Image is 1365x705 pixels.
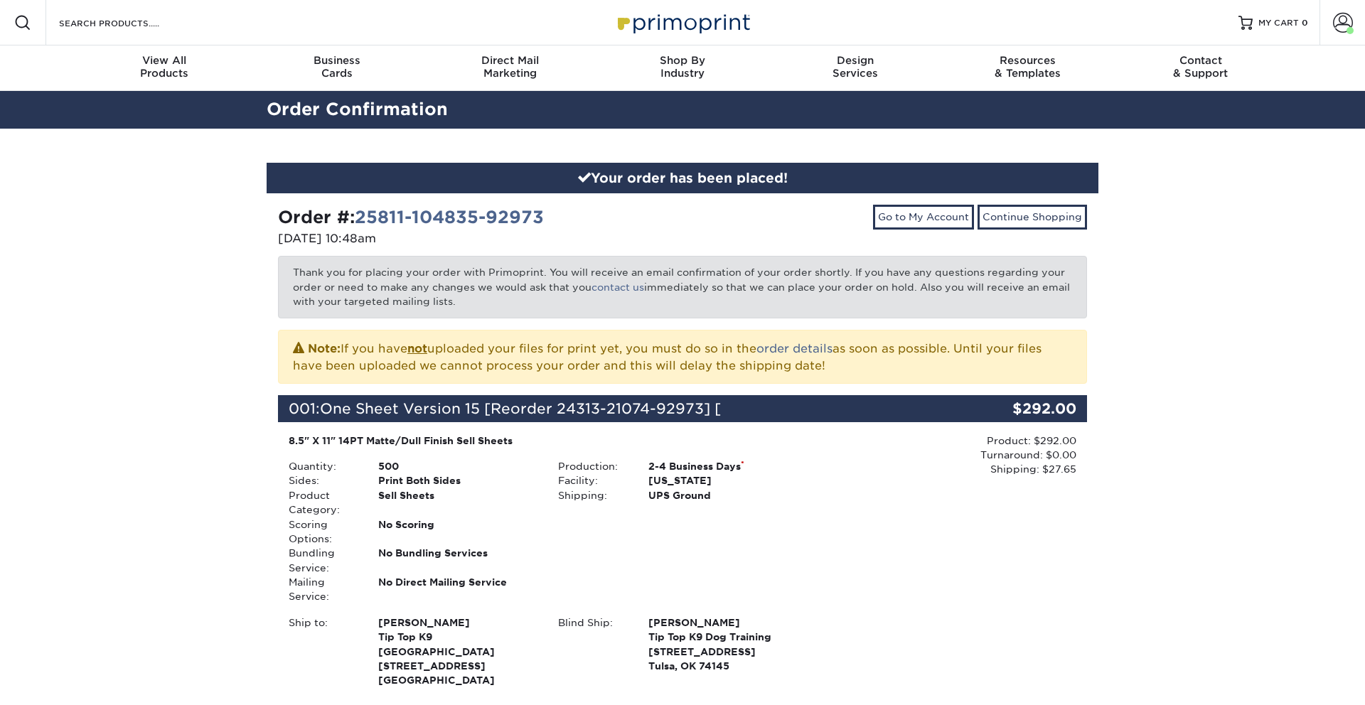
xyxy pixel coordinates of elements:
div: & Support [1114,54,1287,80]
span: 0 [1302,18,1308,28]
div: UPS Ground [638,488,818,502]
div: Industry [596,54,769,80]
a: Shop ByIndustry [596,45,769,91]
span: Contact [1114,54,1287,67]
div: 2-4 Business Days [638,459,818,473]
span: [STREET_ADDRESS] [648,645,807,659]
a: Continue Shopping [978,205,1087,229]
a: contact us [591,281,644,293]
div: No Scoring [368,517,547,547]
div: No Bundling Services [368,546,547,575]
input: SEARCH PRODUCTS..... [58,14,196,31]
div: Blind Ship: [547,615,637,674]
span: Design [769,54,941,67]
div: Print Both Sides [368,473,547,488]
a: Direct MailMarketing [424,45,596,91]
strong: Tulsa, OK 74145 [648,615,807,672]
a: Resources& Templates [941,45,1114,91]
div: Your order has been placed! [267,163,1098,194]
span: [PERSON_NAME] [378,615,537,630]
h2: Order Confirmation [256,97,1109,123]
span: Tip Top K9 Dog Training [648,630,807,644]
div: Product: $292.00 Turnaround: $0.00 Shipping: $27.65 [818,434,1076,477]
div: Services [769,54,941,80]
div: 500 [368,459,547,473]
b: not [407,342,427,355]
div: No Direct Mailing Service [368,575,547,604]
span: Shop By [596,54,769,67]
strong: Order #: [278,207,544,227]
span: MY CART [1258,17,1299,29]
span: Tip Top K9 [GEOGRAPHIC_DATA] [378,630,537,659]
div: Marketing [424,54,596,80]
div: Mailing Service: [278,575,368,604]
span: View All [78,54,251,67]
div: $292.00 [952,395,1087,422]
div: Facility: [547,473,637,488]
div: Sides: [278,473,368,488]
div: & Templates [941,54,1114,80]
div: Quantity: [278,459,368,473]
a: BusinessCards [251,45,424,91]
div: Products [78,54,251,80]
p: [DATE] 10:48am [278,230,672,247]
span: [PERSON_NAME] [648,615,807,630]
span: One Sheet Version 15 [Reorder 24313-21074-92973] [ [320,400,721,417]
div: Scoring Options: [278,517,368,547]
div: 8.5" X 11" 14PT Matte/Dull Finish Sell Sheets [289,434,807,448]
a: Contact& Support [1114,45,1287,91]
span: Direct Mail [424,54,596,67]
p: Thank you for placing your order with Primoprint. You will receive an email confirmation of your ... [278,256,1087,318]
span: Business [251,54,424,67]
a: DesignServices [769,45,941,91]
img: Primoprint [611,7,754,38]
div: Production: [547,459,637,473]
a: Go to My Account [873,205,974,229]
p: If you have uploaded your files for print yet, you must do so in the as soon as possible. Until y... [293,339,1072,375]
strong: [GEOGRAPHIC_DATA] [378,615,537,687]
div: Shipping: [547,488,637,502]
div: Cards [251,54,424,80]
div: 001: [278,395,952,422]
div: Bundling Service: [278,546,368,575]
a: order details [756,342,833,355]
div: [US_STATE] [638,473,818,488]
a: View AllProducts [78,45,251,91]
span: [STREET_ADDRESS] [378,659,537,673]
span: Resources [941,54,1114,67]
div: Ship to: [278,615,368,688]
div: Sell Sheets [368,488,547,517]
div: Product Category: [278,488,368,517]
strong: Note: [308,342,341,355]
a: 25811-104835-92973 [355,207,544,227]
